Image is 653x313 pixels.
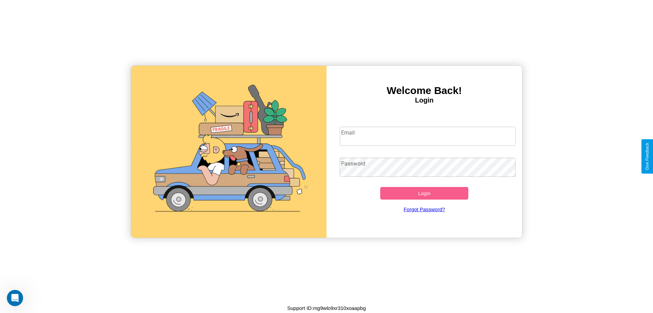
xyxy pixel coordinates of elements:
[380,187,468,200] button: Login
[326,96,522,104] h4: Login
[7,290,23,306] iframe: Intercom live chat
[326,85,522,96] h3: Welcome Back!
[287,303,366,313] p: Support ID: mg9wlo9xr310xoaapbg
[131,66,326,238] img: gif
[645,143,650,170] div: Give Feedback
[336,200,513,219] a: Forgot Password?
